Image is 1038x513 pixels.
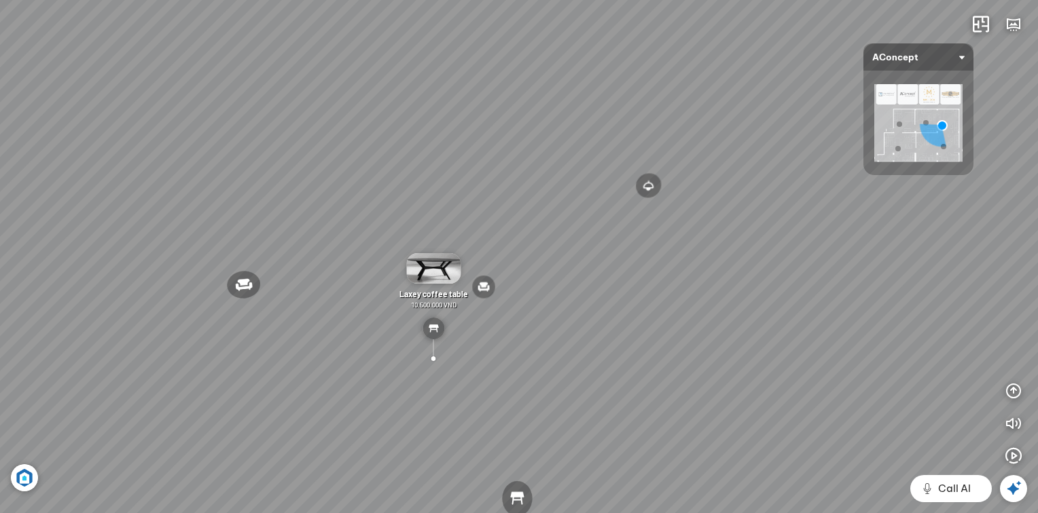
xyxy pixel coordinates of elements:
[399,289,468,299] span: Laxey coffee table
[423,318,444,339] img: table_YREKD739JCN6.svg
[406,253,461,284] img: B_n_cafe_Laxey_4XGWNAEYRY6G.gif
[11,464,38,491] img: Artboard_6_4x_1_F4RHW9YJWHU.jpg
[872,43,965,71] span: AConcept
[938,480,971,497] span: Call AI
[411,301,457,309] span: 10.500.000 VND
[874,84,963,161] img: AConcept_CTMHTJT2R6E4.png
[910,475,992,502] button: Call AI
